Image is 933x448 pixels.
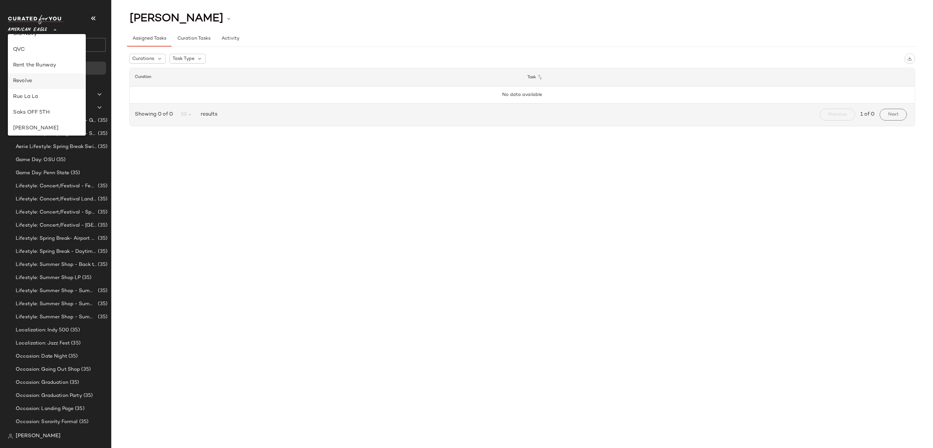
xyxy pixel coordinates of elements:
[16,182,97,190] span: Lifestyle: Concert/Festival - Femme
[16,300,97,308] span: Lifestyle: Summer Shop - Summer Internship
[13,30,81,38] div: Old Navy
[132,55,154,62] span: Curations
[97,117,107,124] span: (35)
[8,34,86,136] div: undefined-list
[97,313,107,321] span: (35)
[78,418,89,426] span: (35)
[82,392,93,400] span: (35)
[16,405,74,413] span: Occasion: Landing Page
[130,68,522,86] th: Curation
[97,261,107,269] span: (35)
[907,56,912,61] img: svg%3e
[16,418,78,426] span: Occasion: Sorority Formal
[16,261,97,269] span: Lifestyle: Summer Shop - Back to School Essentials
[13,109,81,117] div: Saks OFF 5TH
[8,434,13,439] img: svg%3e
[97,143,107,151] span: (35)
[16,313,97,321] span: Lifestyle: Summer Shop - Summer Study Sessions
[16,366,80,373] span: Occasion: Going Out Shop
[97,287,107,295] span: (35)
[97,209,107,216] span: (35)
[130,12,223,25] span: [PERSON_NAME]
[16,169,69,177] span: Game Day: Penn State
[13,46,81,54] div: QVC
[55,156,66,164] span: (35)
[221,36,239,41] span: Activity
[16,248,97,255] span: Lifestyle: Spring Break - Daytime Casual
[16,196,97,203] span: Lifestyle: Concert/Festival Landing Page
[74,405,84,413] span: (35)
[888,112,899,117] span: Next
[81,274,92,282] span: (35)
[68,379,79,386] span: (35)
[16,340,70,347] span: Localization: Jazz Fest
[8,15,64,24] img: cfy_white_logo.C9jOOHJF.svg
[13,93,81,101] div: Rue La La
[16,353,67,360] span: Occasion: Date Night
[16,287,97,295] span: Lifestyle: Summer Shop - Summer Abroad
[860,111,874,119] span: 1 of 0
[69,327,80,334] span: (35)
[97,222,107,229] span: (35)
[97,248,107,255] span: (35)
[97,235,107,242] span: (35)
[16,222,97,229] span: Lifestyle: Concert/Festival - [GEOGRAPHIC_DATA]
[13,124,81,132] div: [PERSON_NAME]
[13,77,81,85] div: Revolve
[16,392,82,400] span: Occasion: Graduation Party
[130,86,915,103] td: No data available
[16,379,68,386] span: Occasion: Graduation
[70,340,81,347] span: (35)
[8,22,47,34] span: American Eagle
[67,353,78,360] span: (35)
[16,432,61,440] span: [PERSON_NAME]
[522,68,915,86] th: Task
[173,55,194,62] span: Task Type
[16,209,97,216] span: Lifestyle: Concert/Festival - Sporty
[80,366,91,373] span: (35)
[16,274,81,282] span: Lifestyle: Summer Shop LP
[135,111,175,119] span: Showing 0 of 0
[880,109,907,121] button: Next
[97,196,107,203] span: (35)
[16,235,97,242] span: Lifestyle: Spring Break- Airport Style
[16,143,97,151] span: Aerie Lifestyle: Spring Break Swimsuits Landing Page
[16,156,55,164] span: Game Day: OSU
[198,111,217,119] span: results
[97,300,107,308] span: (35)
[13,62,81,69] div: Rent the Runway
[69,169,80,177] span: (35)
[97,182,107,190] span: (35)
[177,36,210,41] span: Curation Tasks
[132,36,166,41] span: Assigned Tasks
[16,327,69,334] span: Localization: Indy 500
[97,130,107,138] span: (35)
